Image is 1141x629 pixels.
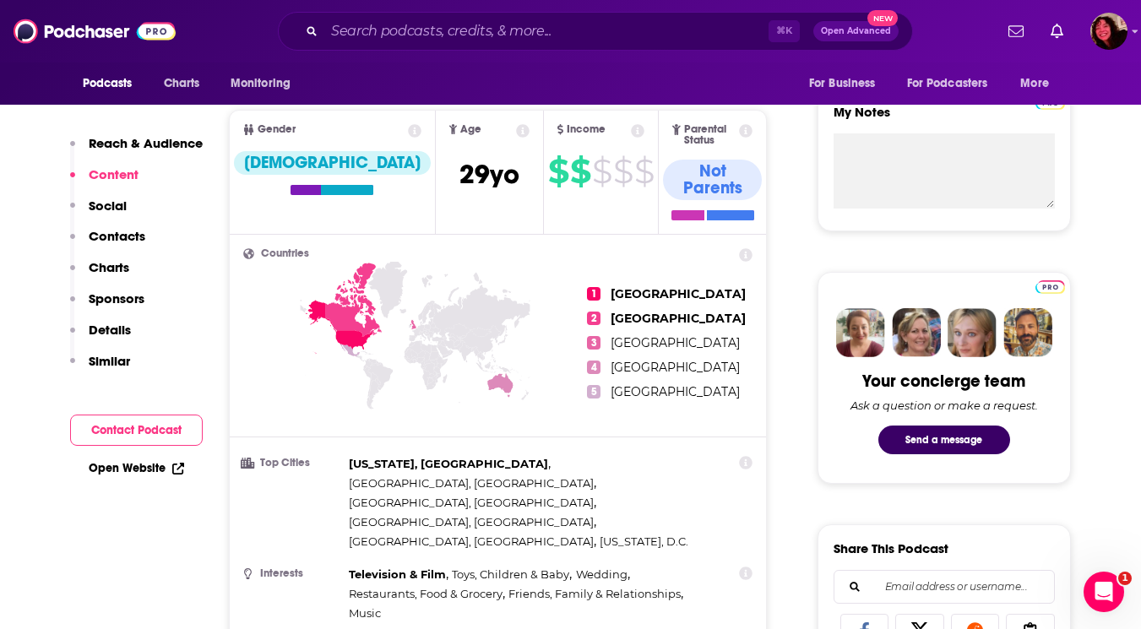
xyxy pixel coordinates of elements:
img: Jon Profile [1003,308,1052,357]
button: open menu [219,68,312,100]
span: , [349,454,551,474]
span: For Podcasters [907,72,988,95]
span: $ [592,158,611,185]
span: [GEOGRAPHIC_DATA] [611,311,746,326]
h3: Interests [243,568,342,579]
button: Content [70,166,139,198]
span: $ [548,158,568,185]
div: Search podcasts, credits, & more... [278,12,913,51]
span: [GEOGRAPHIC_DATA] [611,286,746,301]
span: , [349,512,596,532]
span: $ [634,158,654,185]
span: Age [460,124,481,135]
span: [GEOGRAPHIC_DATA], [GEOGRAPHIC_DATA] [349,496,594,509]
span: [GEOGRAPHIC_DATA], [GEOGRAPHIC_DATA] [349,534,594,548]
div: Your concierge team [862,371,1025,392]
button: Similar [70,353,130,384]
span: [GEOGRAPHIC_DATA], [GEOGRAPHIC_DATA] [349,476,594,490]
span: Income [567,124,606,135]
span: Friends, Family & Relationships [508,587,681,600]
button: Send a message [878,426,1010,454]
button: Reach & Audience [70,135,203,166]
button: Contacts [70,228,145,259]
span: 1 [587,287,600,301]
img: User Profile [1090,13,1127,50]
span: New [867,10,898,26]
span: Parental Status [684,124,736,146]
button: open menu [797,68,897,100]
span: More [1020,72,1049,95]
span: [US_STATE], D.C. [600,534,688,548]
label: My Notes [834,104,1055,133]
iframe: Intercom live chat [1084,572,1124,612]
span: $ [613,158,633,185]
a: Show notifications dropdown [1002,17,1030,46]
span: , [452,565,572,584]
span: , [349,565,448,584]
span: Toys, Children & Baby [452,567,569,581]
img: Sydney Profile [836,308,885,357]
span: Countries [261,248,309,259]
span: , [349,474,596,493]
span: , [349,532,596,551]
span: For Business [809,72,876,95]
button: open menu [896,68,1013,100]
span: Gender [258,124,296,135]
span: Logged in as Kathryn-Musilek [1090,13,1127,50]
button: open menu [1008,68,1070,100]
div: Not Parents [663,160,762,200]
div: Search followers [834,570,1055,604]
p: Charts [89,259,129,275]
div: [DEMOGRAPHIC_DATA] [234,151,431,175]
img: Podchaser Pro [1035,280,1065,294]
span: ⌘ K [769,20,800,42]
span: Wedding [576,567,628,581]
span: Music [349,606,381,620]
button: Sponsors [70,290,144,322]
img: Podchaser - Follow, Share and Rate Podcasts [14,15,176,47]
input: Search podcasts, credits, & more... [324,18,769,45]
span: 1 [1118,572,1132,585]
button: Charts [70,259,129,290]
button: Social [70,198,127,229]
img: Barbara Profile [892,308,941,357]
span: [GEOGRAPHIC_DATA], [GEOGRAPHIC_DATA] [349,515,594,529]
span: Podcasts [83,72,133,95]
span: 29 yo [459,158,519,191]
span: Open Advanced [821,27,891,35]
span: Charts [164,72,200,95]
a: Charts [153,68,210,100]
p: Content [89,166,139,182]
a: Pro website [1035,278,1065,294]
span: [GEOGRAPHIC_DATA] [611,360,740,375]
span: [GEOGRAPHIC_DATA] [611,384,740,399]
h3: Share This Podcast [834,540,948,556]
p: Reach & Audience [89,135,203,151]
p: Contacts [89,228,145,244]
span: 2 [587,312,600,325]
button: Show profile menu [1090,13,1127,50]
span: [US_STATE], [GEOGRAPHIC_DATA] [349,457,548,470]
span: 4 [587,361,600,374]
button: Details [70,322,131,353]
button: Contact Podcast [70,415,203,446]
img: Jules Profile [948,308,997,357]
span: Television & Film [349,567,446,581]
a: Open Website [89,461,184,475]
h3: Top Cities [243,458,342,469]
button: open menu [71,68,155,100]
p: Sponsors [89,290,144,306]
span: Monitoring [231,72,291,95]
p: Similar [89,353,130,369]
span: , [349,584,505,604]
span: , [576,565,630,584]
button: Open AdvancedNew [813,21,899,41]
span: Restaurants, Food & Grocery [349,587,503,600]
p: Social [89,198,127,214]
input: Email address or username... [848,571,1040,603]
span: $ [570,158,590,185]
span: , [349,493,596,512]
span: 5 [587,385,600,399]
span: 3 [587,336,600,350]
